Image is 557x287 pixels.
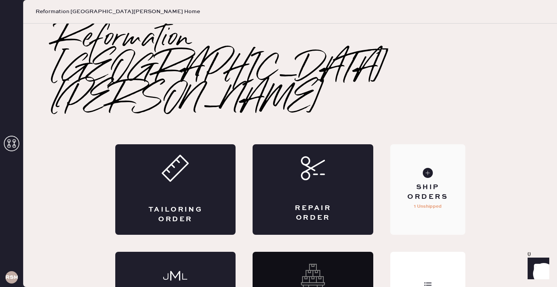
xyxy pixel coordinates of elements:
[520,252,554,285] iframe: Front Chat
[36,8,200,15] span: Reformation [GEOGRAPHIC_DATA][PERSON_NAME] Home
[284,203,342,223] div: Repair Order
[146,205,205,224] div: Tailoring Order
[5,275,18,280] h3: RSMA
[414,202,442,211] p: 1 Unshipped
[54,24,526,116] h2: Reformation [GEOGRAPHIC_DATA][PERSON_NAME]
[396,183,459,202] div: Ship Orders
